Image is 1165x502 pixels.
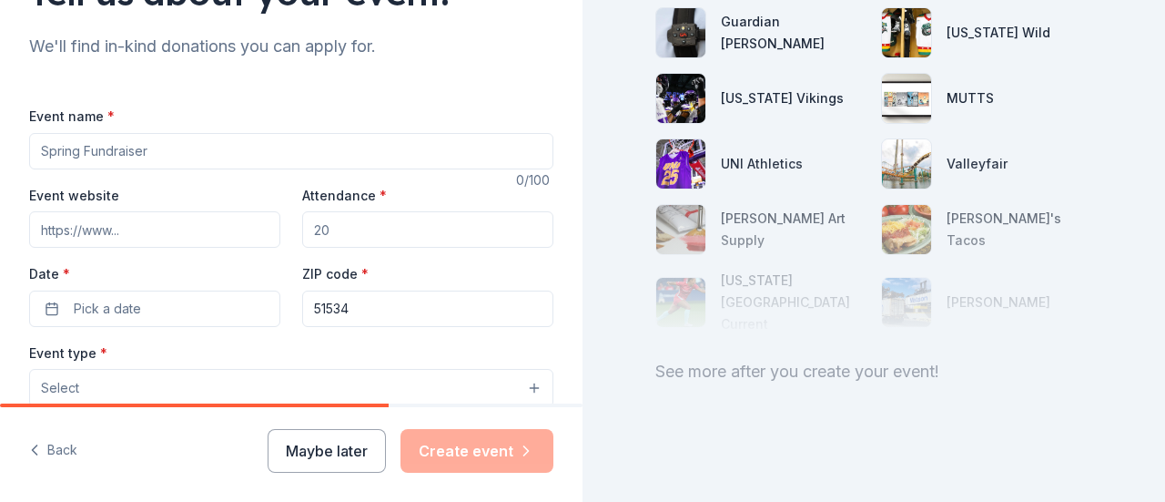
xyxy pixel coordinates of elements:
[721,11,866,55] div: Guardian [PERSON_NAME]
[302,291,553,327] input: 12345 (U.S. only)
[655,357,1092,386] div: See more after you create your event!
[302,265,369,283] label: ZIP code
[656,8,705,57] img: photo for Guardian Angel Device
[29,265,280,283] label: Date
[29,344,107,363] label: Event type
[721,87,844,109] div: [US_STATE] Vikings
[29,32,553,61] div: We'll find in-kind donations you can apply for.
[656,74,705,123] img: photo for Minnesota Vikings
[516,169,553,191] div: 0 /100
[656,139,705,189] img: photo for UNI Athletics
[302,187,387,205] label: Attendance
[74,298,141,320] span: Pick a date
[29,133,553,169] input: Spring Fundraiser
[29,291,280,327] button: Pick a date
[947,22,1050,44] div: [US_STATE] Wild
[302,211,553,248] input: 20
[29,211,280,248] input: https://www...
[29,432,77,470] button: Back
[947,87,994,109] div: MUTTS
[882,74,931,123] img: photo for MUTTS
[41,377,79,399] span: Select
[882,8,931,57] img: photo for Iowa Wild
[29,187,119,205] label: Event website
[882,139,931,189] img: photo for Valleyfair
[268,429,386,473] button: Maybe later
[29,369,553,407] button: Select
[29,108,115,126] label: Event name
